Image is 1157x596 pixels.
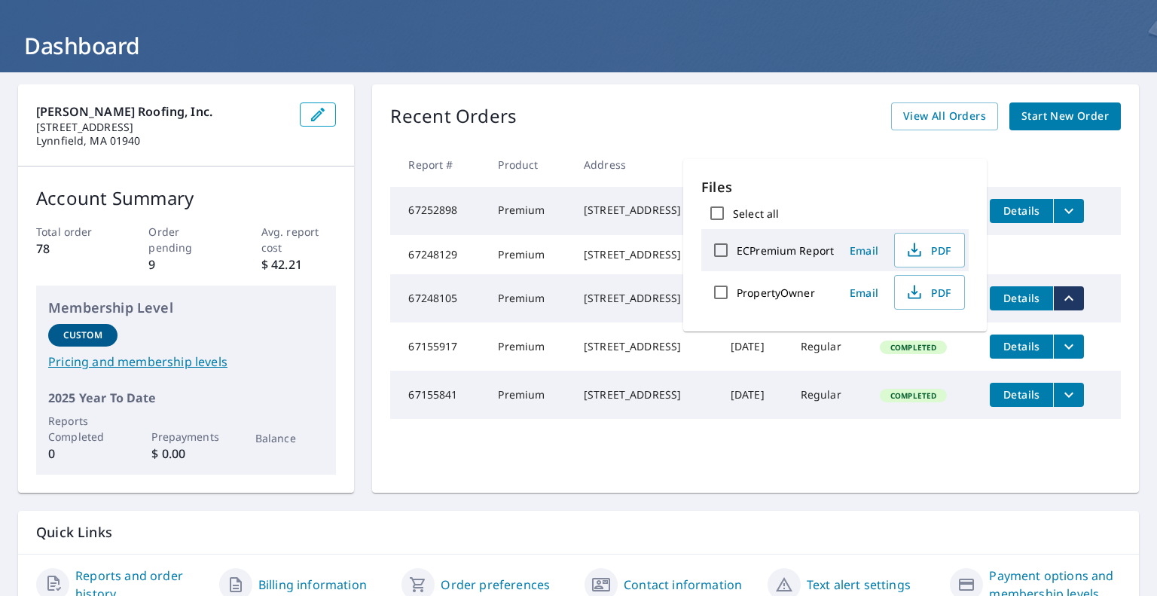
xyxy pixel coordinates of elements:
button: PDF [894,275,965,310]
p: Reports Completed [48,413,118,445]
p: Avg. report cost [261,224,337,255]
span: Details [999,291,1044,305]
th: Address [572,142,719,187]
td: Premium [486,322,572,371]
p: Total order [36,224,111,240]
button: PDF [894,233,965,267]
div: [STREET_ADDRESS] [584,203,707,218]
p: 78 [36,240,111,258]
label: Select all [733,206,779,221]
span: Completed [881,342,945,353]
th: Status [868,142,978,187]
td: Regular [789,322,868,371]
p: 9 [148,255,224,274]
span: PDF [904,283,952,301]
td: [DATE] [719,371,789,419]
span: Completed [881,390,945,401]
button: filesDropdownBtn-67252898 [1053,199,1084,223]
a: Pricing and membership levels [48,353,324,371]
span: Details [999,339,1044,353]
td: Premium [486,371,572,419]
td: 67155841 [390,371,486,419]
p: Quick Links [36,523,1121,542]
button: Email [840,239,888,262]
div: [STREET_ADDRESS] [584,339,707,354]
td: 67248105 [390,274,486,322]
td: [DATE] [719,322,789,371]
span: Email [846,243,882,258]
th: Report # [390,142,486,187]
td: Premium [486,187,572,235]
a: View All Orders [891,102,998,130]
p: Membership Level [48,298,324,318]
span: PDF [904,241,952,259]
td: 67248129 [390,235,486,274]
th: Date [719,142,789,187]
span: Email [846,286,882,300]
p: Custom [63,329,102,342]
label: PropertyOwner [737,286,815,300]
label: ECPremium Report [737,243,834,258]
a: Billing information [258,576,367,594]
div: [STREET_ADDRESS] [584,291,707,306]
div: [STREET_ADDRESS] [584,387,707,402]
p: 2025 Year To Date [48,389,324,407]
button: filesDropdownBtn-67155841 [1053,383,1084,407]
p: 0 [48,445,118,463]
h1: Dashboard [18,30,1139,61]
span: Details [999,387,1044,402]
span: Details [999,203,1044,218]
button: filesDropdownBtn-67248105 [1053,286,1084,310]
p: Recent Orders [390,102,517,130]
button: filesDropdownBtn-67155917 [1053,335,1084,359]
p: Prepayments [151,429,221,445]
p: Account Summary [36,185,336,212]
a: Start New Order [1009,102,1121,130]
button: Email [840,281,888,304]
button: detailsBtn-67155917 [990,335,1053,359]
span: Start New Order [1021,107,1109,126]
th: Product [486,142,572,187]
span: View All Orders [903,107,986,126]
td: 67252898 [390,187,486,235]
td: Premium [486,274,572,322]
td: 67155917 [390,322,486,371]
td: Regular [789,371,868,419]
td: Premium [486,235,572,274]
a: Contact information [624,576,742,594]
a: Text alert settings [807,576,911,594]
button: detailsBtn-67252898 [990,199,1053,223]
button: detailsBtn-67248105 [990,286,1053,310]
a: Order preferences [441,576,550,594]
p: Order pending [148,224,224,255]
p: $ 42.21 [261,255,337,274]
p: Files [701,177,969,197]
th: Delivery [789,142,868,187]
p: Lynnfield, MA 01940 [36,134,288,148]
p: Balance [255,430,325,446]
div: [STREET_ADDRESS] [584,247,707,262]
button: detailsBtn-67155841 [990,383,1053,407]
p: [PERSON_NAME] Roofing, Inc. [36,102,288,121]
p: $ 0.00 [151,445,221,463]
p: [STREET_ADDRESS] [36,121,288,134]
